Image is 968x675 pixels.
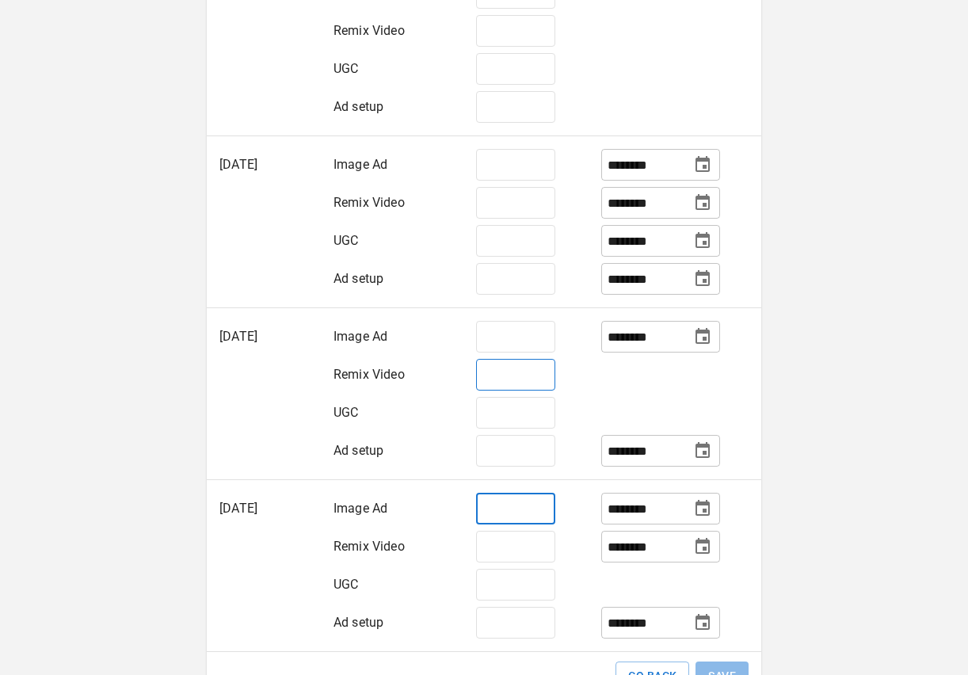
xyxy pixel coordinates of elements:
[207,308,321,480] td: [DATE]
[333,577,359,592] span: UGC
[333,501,387,516] span: Image Ad
[689,265,716,292] button: Choose date, selected date is Sep 1, 2025
[333,539,405,554] span: Remix Video
[689,437,716,464] button: Choose date, selected date is Oct 1, 2025
[333,195,405,210] span: Remix Video
[207,136,321,308] td: [DATE]
[689,151,716,178] button: Choose date, selected date is Sep 1, 2025
[689,323,716,350] button: Choose date, selected date is Oct 1, 2025
[333,443,383,458] span: Ad setup
[333,367,405,382] span: Remix Video
[689,227,716,254] button: Choose date, selected date is Oct 1, 2025
[333,99,383,114] span: Ad setup
[689,495,716,522] button: Choose date, selected date is Nov 1, 2025
[689,189,716,216] button: Choose date, selected date is Sep 1, 2025
[333,271,383,286] span: Ad setup
[333,233,359,248] span: UGC
[207,480,321,652] td: [DATE]
[333,329,387,344] span: Image Ad
[333,157,387,172] span: Image Ad
[333,405,359,420] span: UGC
[689,609,716,636] button: Choose date, selected date is Nov 1, 2025
[333,23,405,38] span: Remix Video
[689,533,716,560] button: Choose date, selected date is Jan 1, 2026
[333,61,359,76] span: UGC
[333,615,383,630] span: Ad setup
